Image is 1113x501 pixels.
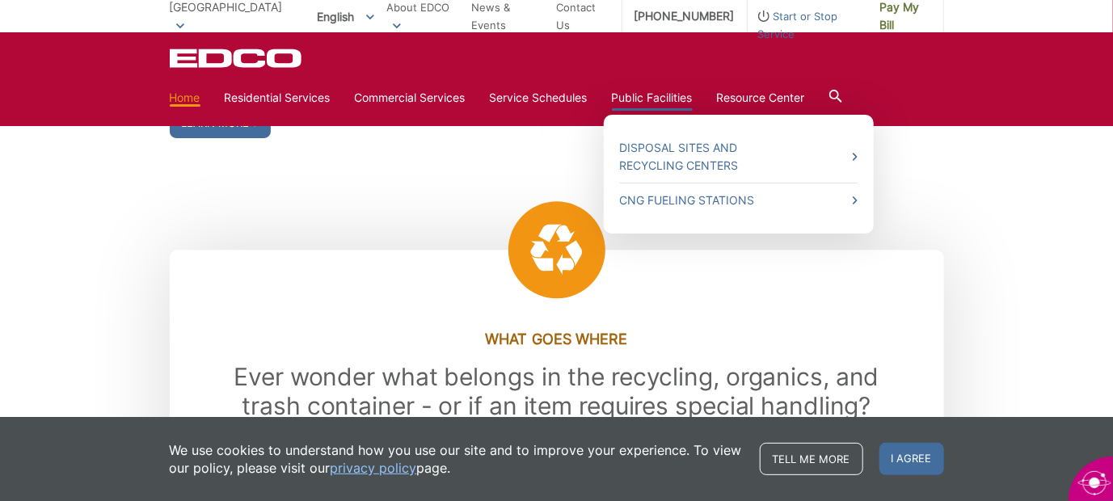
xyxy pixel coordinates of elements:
a: Public Facilities [612,89,693,107]
a: Commercial Services [355,89,466,107]
h3: What Goes Where [206,330,908,348]
a: Resource Center [717,89,805,107]
span: I agree [879,443,944,475]
a: Service Schedules [490,89,588,107]
span: English [305,3,386,30]
a: Disposal Sites and Recycling Centers [620,139,858,175]
p: We use cookies to understand how you use our site and to improve your experience. To view our pol... [170,441,744,477]
a: EDCD logo. Return to the homepage. [170,48,304,68]
a: Residential Services [225,89,331,107]
h2: Ever wonder what belongs in the recycling, organics, and trash container - or if an item requires... [206,362,908,420]
a: Tell me more [760,443,863,475]
a: privacy policy [331,459,417,477]
a: Home [170,89,200,107]
a: CNG Fueling Stations [620,192,858,209]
